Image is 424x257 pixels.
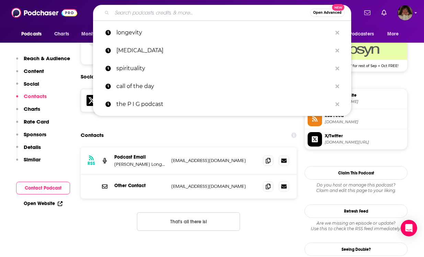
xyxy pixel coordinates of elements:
[305,182,408,193] div: Claim and edit this page to your liking.
[50,28,73,41] a: Charts
[398,5,413,20] img: User Profile
[77,28,115,41] button: open menu
[398,5,413,20] button: Show profile menu
[116,42,332,60] p: breast cancer
[325,113,404,119] span: RSS Feed
[24,118,49,125] p: Rate Card
[24,131,46,138] p: Sponsors
[93,77,351,95] a: call of the day
[341,29,374,39] span: For Podcasters
[93,60,351,77] a: spirituality
[116,77,332,95] p: call of the day
[310,9,345,17] button: Open AdvancedNew
[305,39,407,67] a: Libsyn Deal: Use code: 'podchaser' for rest of Sep + Oct FREE!
[401,220,417,236] div: Open Intercom Messenger
[88,161,95,166] h3: RSS
[11,6,77,19] img: Podchaser - Follow, Share and Rate Podcasts
[308,132,404,147] a: X/Twitter[DOMAIN_NAME][URL]
[24,55,70,62] p: Reach & Audience
[325,119,404,125] span: livingbeyond120.libsyn.com
[16,144,41,157] button: Details
[325,92,404,98] span: Official Website
[16,93,47,106] button: Contacts
[305,243,408,256] a: Seeing Double?
[24,106,40,112] p: Charts
[54,29,69,39] span: Charts
[325,99,404,104] span: gladdenlongevitypodcast.com
[93,5,351,21] div: Search podcasts, credits, & more...
[116,60,332,77] p: spirituality
[114,183,166,189] p: Other Contact
[336,28,384,41] button: open menu
[116,24,332,42] p: longevity
[305,166,408,180] button: Claim This Podcast
[21,29,42,39] span: Podcasts
[171,158,257,163] p: [EMAIL_ADDRESS][DOMAIN_NAME]
[387,29,399,39] span: More
[332,4,344,11] span: New
[382,28,408,41] button: open menu
[93,24,351,42] a: longevity
[171,183,257,189] p: [EMAIL_ADDRESS][DOMAIN_NAME]
[16,131,46,144] button: Sponsors
[16,182,70,194] button: Contact Podcast
[16,118,49,131] button: Rate Card
[116,95,332,113] p: the P I G podcast
[16,28,50,41] button: open menu
[308,92,404,106] a: Official Website[DOMAIN_NAME]
[305,221,408,232] div: Are we missing an episode or update? Use this to check the RSS feed immediately.
[305,182,408,188] span: Do you host or manage this podcast?
[114,161,166,167] p: [PERSON_NAME] Longevity
[24,144,41,150] p: Details
[81,129,104,142] h2: Contacts
[114,154,166,160] p: Podcast Email
[379,7,389,19] a: Show notifications dropdown
[305,60,407,68] span: Use code: 'podchaser' for rest of Sep + Oct FREE!
[313,11,342,14] span: Open Advanced
[305,204,408,218] button: Refresh Feed
[305,39,407,60] img: Libsyn Deal: Use code: 'podchaser' for rest of Sep + Oct FREE!
[24,156,41,163] p: Similar
[93,42,351,60] a: [MEDICAL_DATA]
[24,81,39,87] p: Social
[112,7,310,18] input: Search podcasts, credits, & more...
[137,212,240,231] button: Nothing here.
[81,70,99,83] h2: Socials
[24,201,62,206] a: Open Website
[16,156,41,169] button: Similar
[325,140,404,145] span: twitter.com/jeffgladden_md
[24,93,47,99] p: Contacts
[93,95,351,113] a: the P I G podcast
[362,7,373,19] a: Show notifications dropdown
[16,106,40,118] button: Charts
[325,133,404,139] span: X/Twitter
[16,55,70,68] button: Reach & Audience
[398,5,413,20] span: Logged in as angelport
[24,68,44,74] p: Content
[16,81,39,93] button: Social
[16,68,44,81] button: Content
[308,112,404,126] a: RSS Feed[DOMAIN_NAME]
[81,29,106,39] span: Monitoring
